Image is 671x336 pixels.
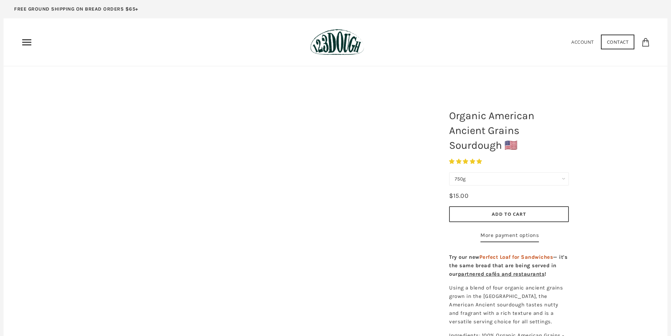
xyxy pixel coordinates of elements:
p: FREE GROUND SHIPPING ON BREAD ORDERS $65+ [14,5,138,13]
button: Add to Cart [449,206,569,222]
div: $15.00 [449,191,468,201]
img: 123Dough Bakery [310,29,364,55]
a: Contact [601,35,635,49]
span: Add to Cart [492,211,526,217]
a: FREE GROUND SHIPPING ON BREAD ORDERS $65+ [4,4,149,18]
a: Account [571,39,594,45]
a: partnered cafés and restaurants [458,271,545,277]
h1: Organic American Ancient Grains Sourdough 🇺🇸 [444,105,574,156]
a: More payment options [480,231,539,242]
nav: Primary [21,37,32,48]
span: Using a blend of four organic ancient grains grown in the [GEOGRAPHIC_DATA], the American Ancient... [449,285,563,325]
strong: Try our new — it's the same bread that are being served in our ! [449,254,567,277]
a: Organic American Ancient Grains Sourdough 🇺🇸 [88,102,421,313]
span: Perfect Loaf for Sandwiches [479,254,553,260]
span: 4.93 stars [449,158,484,165]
